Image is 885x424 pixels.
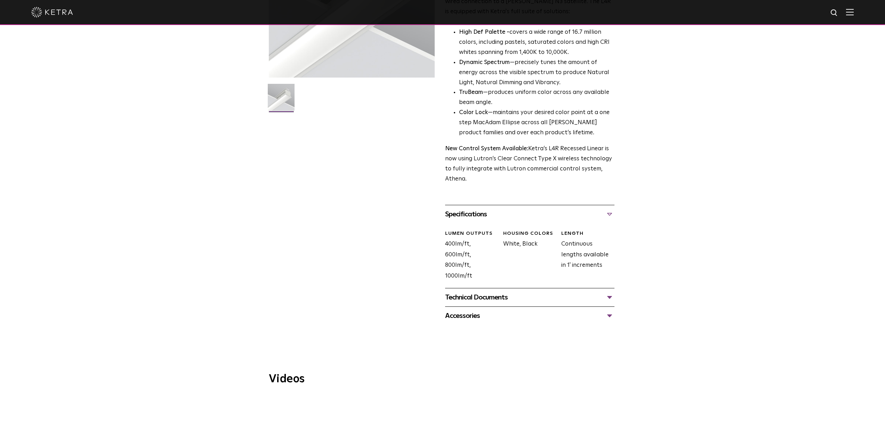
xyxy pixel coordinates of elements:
div: LENGTH [561,230,614,237]
li: —produces uniform color across any available beam angle. [459,88,614,108]
p: Ketra’s L4R Recessed Linear is now using Lutron’s Clear Connect Type X wireless technology to ful... [445,144,614,184]
div: White, Black [498,230,556,281]
div: 400lm/ft, 600lm/ft, 800lm/ft, 1000lm/ft [440,230,498,281]
li: —precisely tunes the amount of energy across the visible spectrum to produce Natural Light, Natur... [459,58,614,88]
p: covers a wide range of 16.7 million colors, including pastels, saturated colors and high CRI whit... [459,27,614,58]
div: Technical Documents [445,292,614,303]
div: Continuous lengths available in 1' increments [556,230,614,281]
li: —maintains your desired color point at a one step MacAdam Ellipse across all [PERSON_NAME] produc... [459,108,614,138]
img: search icon [830,9,839,17]
div: Specifications [445,209,614,220]
img: Hamburger%20Nav.svg [846,9,854,15]
strong: TruBeam [459,89,483,95]
div: Accessories [445,310,614,321]
div: LUMEN OUTPUTS [445,230,498,237]
strong: Dynamic Spectrum [459,59,510,65]
strong: High Def Palette - [459,29,509,35]
img: L4R-2021-Web-Square [268,84,295,116]
strong: New Control System Available: [445,146,528,152]
div: HOUSING COLORS [503,230,556,237]
img: ketra-logo-2019-white [31,7,73,17]
strong: Color Lock [459,110,488,115]
h3: Videos [269,374,617,385]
